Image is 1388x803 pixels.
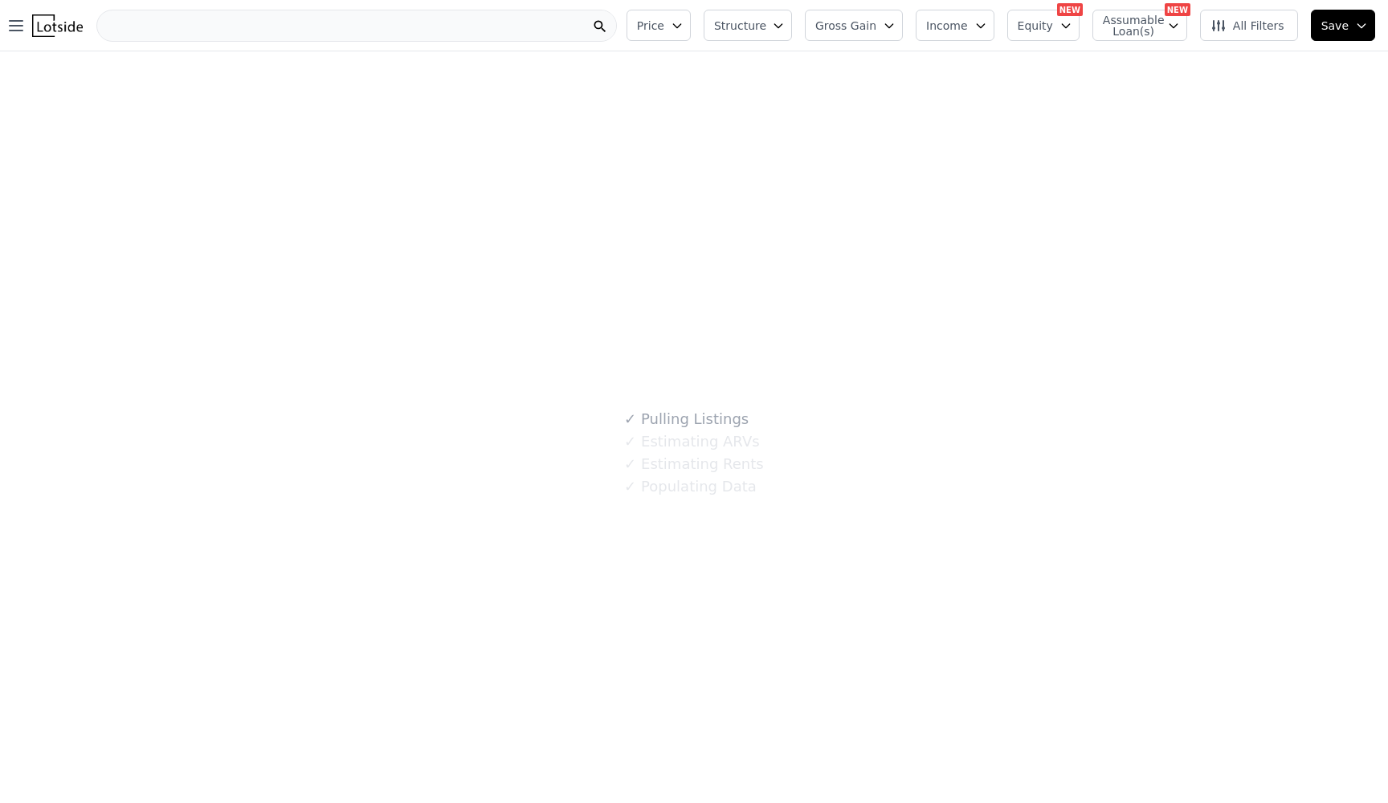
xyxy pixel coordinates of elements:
div: NEW [1057,3,1083,16]
span: Structure [714,18,765,34]
span: All Filters [1210,18,1284,34]
button: Equity [1007,10,1080,41]
span: ✓ [624,411,636,427]
div: NEW [1165,3,1190,16]
span: Assumable Loan(s) [1103,14,1154,37]
span: Equity [1018,18,1053,34]
button: Income [916,10,994,41]
button: Assumable Loan(s) [1092,10,1187,41]
div: Estimating ARVs [624,430,759,453]
span: ✓ [624,434,636,450]
span: Save [1321,18,1349,34]
div: Estimating Rents [624,453,763,475]
span: ✓ [624,479,636,495]
span: Gross Gain [815,18,876,34]
div: Populating Data [624,475,756,498]
span: Income [926,18,968,34]
button: Gross Gain [805,10,903,41]
button: Price [627,10,691,41]
button: Structure [704,10,792,41]
button: Save [1311,10,1375,41]
span: ✓ [624,456,636,472]
button: All Filters [1200,10,1298,41]
div: Pulling Listings [624,408,749,430]
span: Price [637,18,664,34]
img: Lotside [32,14,83,37]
